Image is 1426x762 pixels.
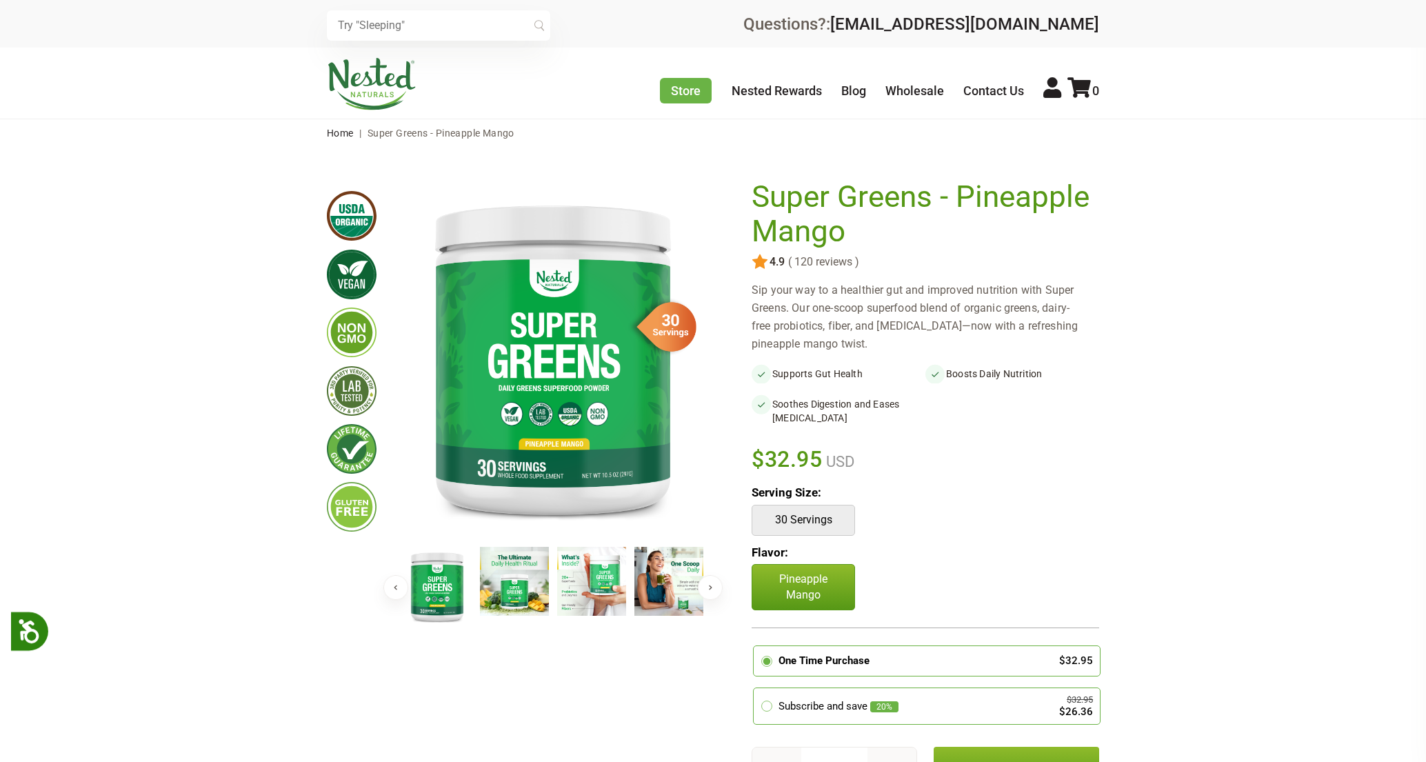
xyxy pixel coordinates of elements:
[743,16,1099,32] div: Questions?:
[752,394,925,428] li: Soothes Digestion and Eases [MEDICAL_DATA]
[1092,83,1099,98] span: 0
[327,424,376,474] img: lifetimeguarantee
[327,10,550,41] input: Try "Sleeping"
[327,58,416,110] img: Nested Naturals
[830,14,1099,34] a: [EMAIL_ADDRESS][DOMAIN_NAME]
[885,83,944,98] a: Wholesale
[1067,83,1099,98] a: 0
[752,444,823,474] span: $32.95
[823,453,854,470] span: USD
[327,366,376,416] img: thirdpartytested
[327,191,376,241] img: usdaorganic
[785,256,859,268] span: ( 120 reviews )
[752,505,855,535] button: 30 Servings
[841,83,866,98] a: Blog
[327,482,376,532] img: glutenfree
[327,128,354,139] a: Home
[627,297,696,357] img: sg-servings-30.png
[768,256,785,268] span: 4.9
[752,485,821,499] b: Serving Size:
[356,128,365,139] span: |
[698,575,723,600] button: Next
[963,83,1024,98] a: Contact Us
[327,119,1099,147] nav: breadcrumbs
[752,364,925,383] li: Supports Gut Health
[752,180,1092,248] h1: Super Greens - Pineapple Mango
[660,78,712,103] a: Store
[766,512,841,528] p: 30 Servings
[368,128,514,139] span: Super Greens - Pineapple Mango
[925,364,1099,383] li: Boosts Daily Nutrition
[752,254,768,270] img: star.svg
[480,547,549,616] img: Super Greens - Pineapple Mango
[634,547,703,616] img: Super Greens - Pineapple Mango
[752,281,1099,353] div: Sip your way to a healthier gut and improved nutrition with Super Greens. Our one-scoop superfood...
[399,180,707,535] img: Super Greens - Pineapple Mango
[327,308,376,357] img: gmofree
[327,250,376,299] img: vegan
[557,547,626,616] img: Super Greens - Pineapple Mango
[752,545,788,559] b: Flavor:
[403,547,472,626] img: Super Greens - Pineapple Mango
[732,83,822,98] a: Nested Rewards
[383,575,408,600] button: Previous
[752,564,855,610] p: Pineapple Mango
